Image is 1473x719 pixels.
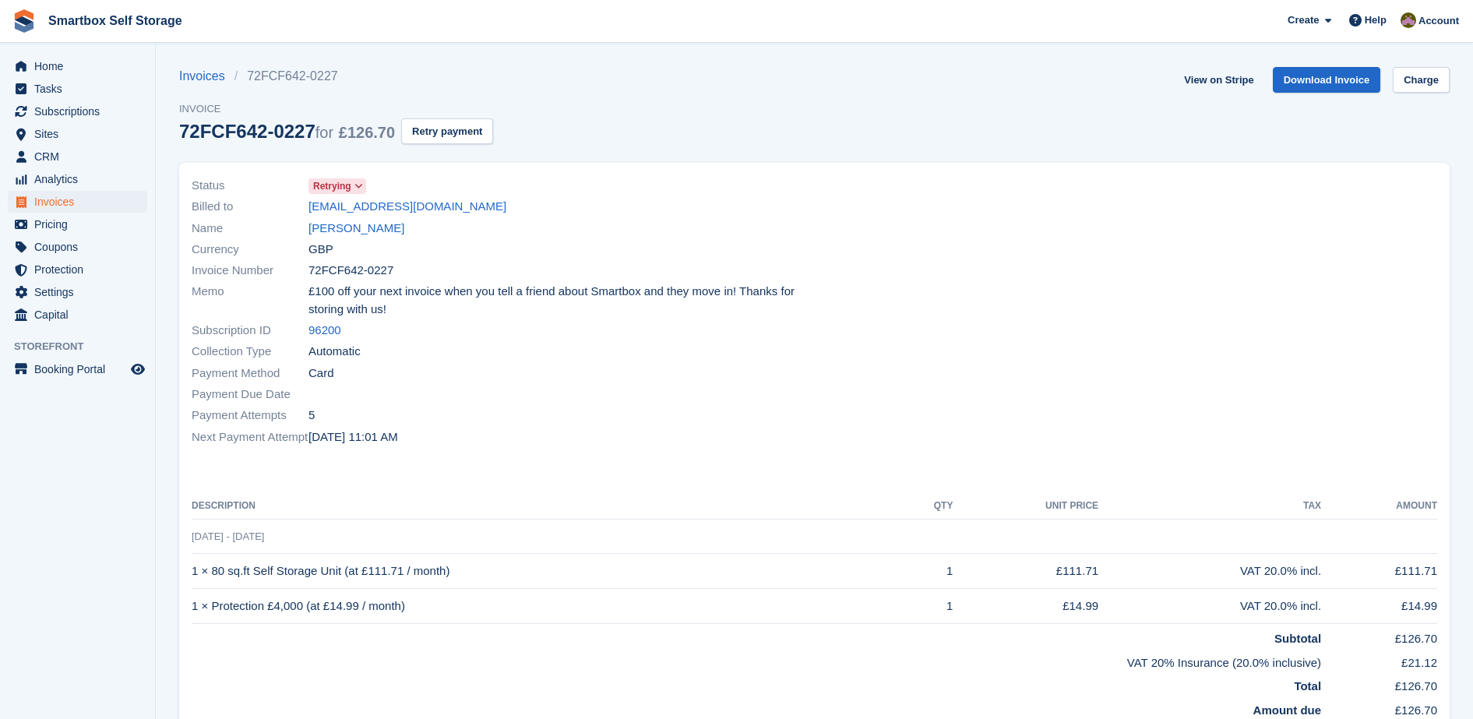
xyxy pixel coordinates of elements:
[308,407,315,425] span: 5
[308,283,805,318] span: £100 off your next invoice when you tell a friend about Smartbox and they move in! Thanks for sto...
[192,262,308,280] span: Invoice Number
[401,118,493,144] button: Retry payment
[953,589,1098,624] td: £14.99
[192,554,900,589] td: 1 × 80 sq.ft Self Storage Unit (at £111.71 / month)
[192,386,308,404] span: Payment Due Date
[8,146,147,167] a: menu
[34,55,128,77] span: Home
[179,67,493,86] nav: breadcrumbs
[12,9,36,33] img: stora-icon-8386f47178a22dfd0bd8f6a31ec36ba5ce8667c1dd55bd0f319d3a0aa187defe.svg
[34,168,128,190] span: Analytics
[8,123,147,145] a: menu
[308,365,334,382] span: Card
[1273,67,1381,93] a: Download Invoice
[192,343,308,361] span: Collection Type
[34,191,128,213] span: Invoices
[34,78,128,100] span: Tasks
[192,322,308,340] span: Subscription ID
[192,428,308,446] span: Next Payment Attempt
[8,259,147,280] a: menu
[34,259,128,280] span: Protection
[8,236,147,258] a: menu
[192,407,308,425] span: Payment Attempts
[34,358,128,380] span: Booking Portal
[192,365,308,382] span: Payment Method
[8,213,147,235] a: menu
[1253,703,1322,717] strong: Amount due
[1098,562,1321,580] div: VAT 20.0% incl.
[192,648,1321,672] td: VAT 20% Insurance (20.0% inclusive)
[953,554,1098,589] td: £111.71
[8,168,147,190] a: menu
[308,241,333,259] span: GBP
[34,213,128,235] span: Pricing
[1321,648,1437,672] td: £21.12
[34,281,128,303] span: Settings
[1321,624,1437,648] td: £126.70
[308,177,366,195] a: Retrying
[1098,494,1321,519] th: Tax
[34,100,128,122] span: Subscriptions
[313,179,351,193] span: Retrying
[339,124,395,141] span: £126.70
[1321,671,1437,696] td: £126.70
[308,262,393,280] span: 72FCF642-0227
[192,220,308,238] span: Name
[8,281,147,303] a: menu
[179,121,395,142] div: 72FCF642-0227
[179,67,234,86] a: Invoices
[1288,12,1319,28] span: Create
[8,304,147,326] a: menu
[34,146,128,167] span: CRM
[900,589,953,624] td: 1
[8,78,147,100] a: menu
[1365,12,1387,28] span: Help
[192,283,308,318] span: Memo
[900,554,953,589] td: 1
[8,100,147,122] a: menu
[192,589,900,624] td: 1 × Protection £4,000 (at £14.99 / month)
[179,101,493,117] span: Invoice
[34,123,128,145] span: Sites
[900,494,953,519] th: QTY
[1098,597,1321,615] div: VAT 20.0% incl.
[42,8,189,33] a: Smartbox Self Storage
[953,494,1098,519] th: Unit Price
[8,191,147,213] a: menu
[308,198,506,216] a: [EMAIL_ADDRESS][DOMAIN_NAME]
[1401,12,1416,28] img: Kayleigh Devlin
[1393,67,1450,93] a: Charge
[129,360,147,379] a: Preview store
[315,124,333,141] span: for
[1178,67,1260,93] a: View on Stripe
[8,358,147,380] a: menu
[308,428,398,446] time: 2025-08-21 10:01:20 UTC
[192,177,308,195] span: Status
[8,55,147,77] a: menu
[34,236,128,258] span: Coupons
[1321,589,1437,624] td: £14.99
[308,322,341,340] a: 96200
[1294,679,1321,693] strong: Total
[192,241,308,259] span: Currency
[14,339,155,354] span: Storefront
[34,304,128,326] span: Capital
[308,343,361,361] span: Automatic
[192,494,900,519] th: Description
[1418,13,1459,29] span: Account
[308,220,404,238] a: [PERSON_NAME]
[192,530,264,542] span: [DATE] - [DATE]
[1321,494,1437,519] th: Amount
[1274,632,1321,645] strong: Subtotal
[1321,554,1437,589] td: £111.71
[192,198,308,216] span: Billed to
